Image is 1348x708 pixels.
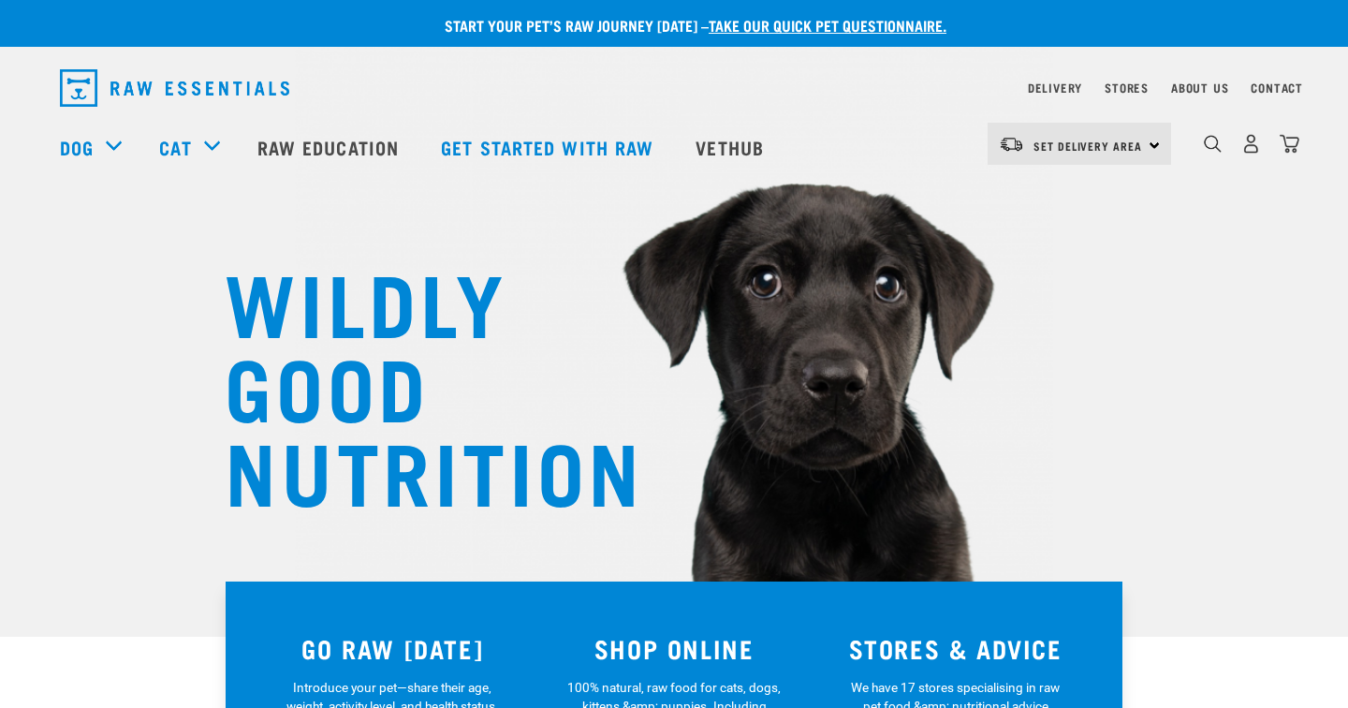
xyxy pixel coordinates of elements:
[159,133,191,161] a: Cat
[1171,84,1228,91] a: About Us
[826,634,1085,663] h3: STORES & ADVICE
[1241,134,1261,154] img: user.png
[1105,84,1149,91] a: Stores
[1251,84,1303,91] a: Contact
[225,258,599,510] h1: WILDLY GOOD NUTRITION
[1033,142,1142,149] span: Set Delivery Area
[999,136,1024,153] img: van-moving.png
[45,62,1303,114] nav: dropdown navigation
[709,21,946,29] a: take our quick pet questionnaire.
[677,110,787,184] a: Vethub
[422,110,677,184] a: Get started with Raw
[1028,84,1082,91] a: Delivery
[545,634,804,663] h3: SHOP ONLINE
[1280,134,1299,154] img: home-icon@2x.png
[263,634,522,663] h3: GO RAW [DATE]
[60,69,289,107] img: Raw Essentials Logo
[1204,135,1222,153] img: home-icon-1@2x.png
[239,110,422,184] a: Raw Education
[60,133,94,161] a: Dog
